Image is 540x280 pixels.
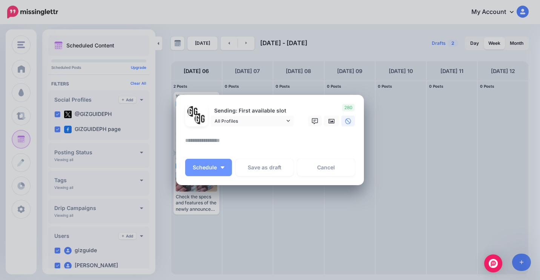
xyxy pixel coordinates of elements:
p: Sending: First available slot [211,107,294,115]
a: All Profiles [211,116,294,126]
button: Schedule [185,159,232,176]
div: Open Intercom Messenger [484,254,502,272]
a: Cancel [297,159,355,176]
img: 353459792_649996473822713_4483302954317148903_n-bsa138318.png [187,106,198,117]
span: Schedule [193,165,217,170]
span: 280 [342,104,355,111]
img: JT5sWCfR-79925.png [195,113,206,124]
button: Save as draft [236,159,293,176]
img: arrow-down-white.png [221,166,224,169]
span: All Profiles [215,117,285,125]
